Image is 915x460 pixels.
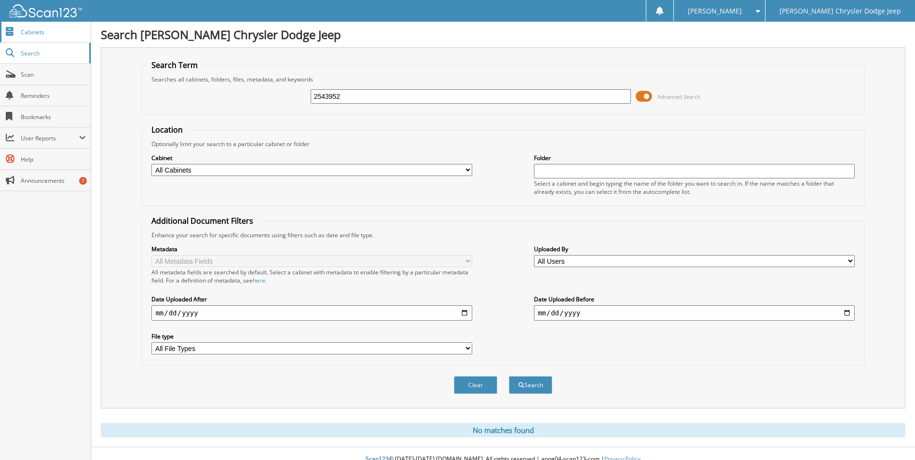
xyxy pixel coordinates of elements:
span: Reminders [21,92,86,100]
span: Advanced Search [657,93,700,100]
div: Searches all cabinets, folders, files, metadata, and keywords [147,75,859,83]
label: Folder [534,154,855,162]
button: Search [509,376,552,394]
span: Help [21,155,86,163]
legend: Location [147,124,188,135]
span: Bookmarks [21,113,86,121]
label: Date Uploaded After [151,295,472,303]
input: end [534,305,855,321]
label: Cabinet [151,154,472,162]
h1: Search [PERSON_NAME] Chrysler Dodge Jeep [101,27,905,42]
label: Date Uploaded Before [534,295,855,303]
img: scan123-logo-white.svg [10,4,82,17]
span: [PERSON_NAME] Chrysler Dodge Jeep [779,8,901,14]
span: User Reports [21,134,79,142]
div: No matches found [101,423,905,437]
label: Metadata [151,245,472,253]
div: Optionally limit your search to a particular cabinet or folder [147,140,859,148]
span: [PERSON_NAME] [688,8,742,14]
iframe: Chat Widget [867,414,915,460]
div: All metadata fields are searched by default. Select a cabinet with metadata to enable filtering b... [151,268,472,284]
div: Select a cabinet and begin typing the name of the folder you want to search in. If the name match... [534,179,855,196]
label: Uploaded By [534,245,855,253]
button: Clear [454,376,497,394]
span: Scan [21,70,86,79]
legend: Additional Document Filters [147,216,258,226]
span: Cabinets [21,28,86,36]
div: Enhance your search for specific documents using filters such as date and file type. [147,231,859,239]
div: 7 [79,177,87,185]
span: Search [21,49,84,57]
label: File type [151,332,472,340]
a: here [253,276,265,284]
legend: Search Term [147,60,203,70]
input: start [151,305,472,321]
span: Announcements [21,176,86,185]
